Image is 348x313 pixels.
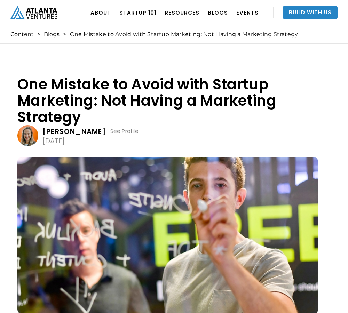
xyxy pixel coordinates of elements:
[70,31,298,38] div: One Mistake to Avoid with Startup Marketing: Not Having a Marketing Strategy
[90,3,111,22] a: ABOUT
[109,127,140,135] div: See Profile
[17,76,318,125] h1: One Mistake to Avoid with Startup Marketing: Not Having a Marketing Strategy
[10,31,34,38] a: Content
[63,31,66,38] div: >
[236,3,259,22] a: EVENTS
[165,3,199,22] a: RESOURCES
[37,31,40,38] div: >
[208,3,228,22] a: BLOGS
[17,125,318,146] a: [PERSON_NAME]See Profile[DATE]
[42,128,106,135] div: [PERSON_NAME]
[44,31,60,38] a: Blogs
[119,3,156,22] a: Startup 101
[42,137,65,144] div: [DATE]
[283,6,338,19] a: Build With Us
